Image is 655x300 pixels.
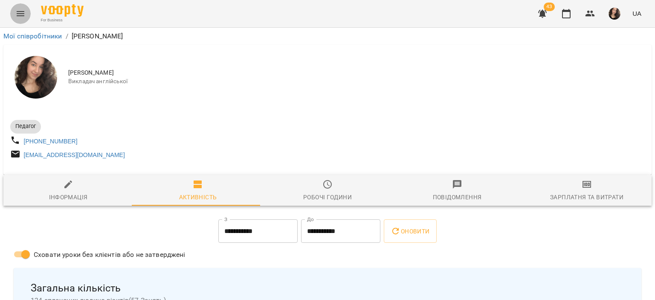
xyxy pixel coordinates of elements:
button: Menu [10,3,31,24]
a: [PHONE_NUMBER] [24,138,78,145]
img: af1f68b2e62f557a8ede8df23d2b6d50.jpg [609,8,620,20]
a: [EMAIL_ADDRESS][DOMAIN_NAME] [24,151,125,158]
span: For Business [41,17,84,23]
li: / [66,31,68,41]
a: Мої співробітники [3,32,62,40]
button: UA [629,6,645,21]
span: Загальна кількість [31,282,624,295]
img: Самчук Анастасія Олександрівна [14,56,57,99]
div: Активність [179,192,217,202]
p: [PERSON_NAME] [72,31,123,41]
span: UA [632,9,641,18]
img: Voopty Logo [41,4,84,17]
div: Повідомлення [433,192,482,202]
span: Оновити [391,226,429,236]
div: Інформація [49,192,88,202]
nav: breadcrumb [3,31,652,41]
span: [PERSON_NAME] [68,69,645,77]
button: Оновити [384,219,436,243]
span: Сховати уроки без клієнтів або не затверджені [34,250,185,260]
div: Робочі години [303,192,352,202]
span: Викладач англійської [68,77,645,86]
span: 43 [544,3,555,11]
div: Зарплатня та Витрати [550,192,623,202]
span: Педагог [10,122,41,130]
